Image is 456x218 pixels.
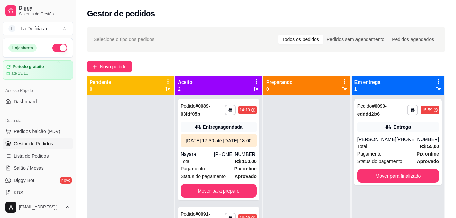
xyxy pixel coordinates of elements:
[14,177,34,184] span: Diggy Bot
[3,85,73,96] div: Acesso Rápido
[357,150,382,158] span: Pagamento
[92,64,97,69] span: plus
[8,44,37,52] div: Loja aberta
[354,86,380,92] p: 1
[90,86,111,92] p: 0
[52,44,67,52] button: Alterar Status
[354,79,380,86] p: Em entrega
[323,35,388,44] div: Pedidos sem agendamento
[181,103,210,117] strong: # 0089-03fdf05b
[266,86,293,92] p: 0
[357,169,439,183] button: Mover para finalizado
[388,35,438,44] div: Pedidos agendados
[357,158,402,165] span: Status do pagamento
[14,152,49,159] span: Lista de Pedidos
[14,165,44,171] span: Salão / Mesas
[19,11,70,17] span: Sistema de Gestão
[14,128,60,135] span: Pedidos balcão (PDV)
[90,79,111,86] p: Pendente
[3,138,73,149] a: Gestor de Pedidos
[181,211,196,217] span: Pedido
[19,5,70,11] span: Diggy
[3,60,73,80] a: Período gratuitoaté 13/10
[181,184,257,198] button: Mover para preparo
[422,107,432,113] div: 15:59
[3,3,73,19] a: DiggySistema de Gestão
[181,103,196,109] span: Pedido
[13,64,44,69] article: Período gratuito
[3,22,73,35] button: Select a team
[178,86,193,92] p: 2
[417,151,439,157] strong: Pix online
[87,8,155,19] h2: Gestor de pedidos
[21,25,51,32] div: La Delícia ar ...
[3,199,73,215] button: [EMAIL_ADDRESS][DOMAIN_NAME]
[357,143,367,150] span: Total
[357,103,372,109] span: Pedido
[181,151,214,158] div: Nayara
[181,158,191,165] span: Total
[266,79,293,86] p: Preparando
[3,175,73,186] a: Diggy Botnovo
[181,172,226,180] span: Status do pagamento
[234,166,257,171] strong: Pix online
[3,163,73,174] a: Salão / Mesas
[417,159,439,164] strong: aprovado
[178,79,193,86] p: Aceito
[14,189,23,196] span: KDS
[278,35,323,44] div: Todos os pedidos
[19,204,62,210] span: [EMAIL_ADDRESS][DOMAIN_NAME]
[396,136,439,143] div: [PHONE_NUMBER]
[235,159,257,164] strong: R$ 150,00
[3,126,73,137] button: Pedidos balcão (PDV)
[420,144,439,149] strong: R$ 55,00
[214,151,257,158] div: [PHONE_NUMBER]
[3,187,73,198] a: KDS
[393,124,411,130] div: Entrega
[3,150,73,161] a: Lista de Pedidos
[100,63,127,70] span: Novo pedido
[87,61,132,72] button: Novo pedido
[357,136,396,143] div: [PERSON_NAME]
[203,124,242,130] div: Entrega agendada
[3,115,73,126] div: Dia a dia
[240,107,250,113] div: 14:19
[181,165,205,172] span: Pagamento
[235,174,257,179] strong: aprovado
[11,71,28,76] article: até 13/10
[14,98,37,105] span: Dashboard
[94,36,154,43] span: Selecione o tipo dos pedidos
[183,137,254,144] div: [DATE] 17:30 até [DATE] 18:00
[8,25,15,32] span: L
[14,140,53,147] span: Gestor de Pedidos
[3,96,73,107] a: Dashboard
[357,103,387,117] strong: # 0090-edddd2b6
